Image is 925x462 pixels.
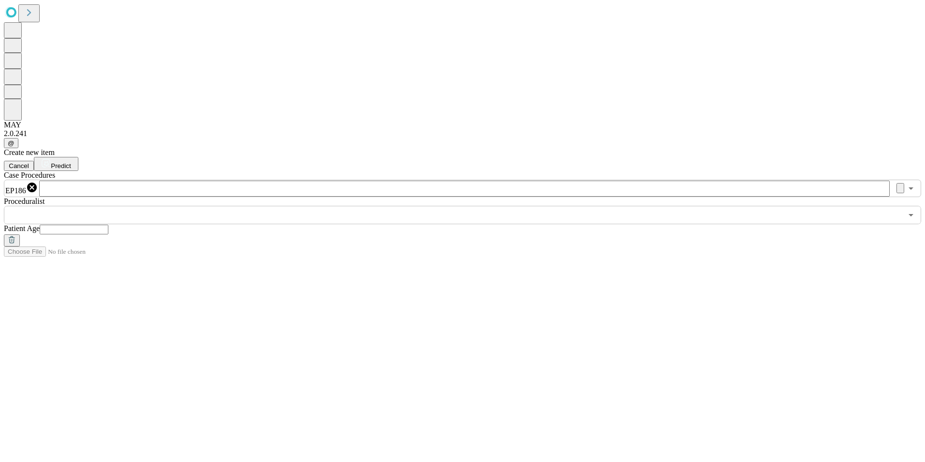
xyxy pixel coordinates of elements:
[896,183,904,193] button: Clear
[4,197,45,205] span: Proceduralist
[904,208,918,222] button: Open
[51,162,71,169] span: Predict
[34,157,78,171] button: Predict
[4,121,921,129] div: MAY
[5,186,26,195] span: EP186
[9,162,29,169] span: Cancel
[4,148,55,156] span: Create new item
[4,129,921,138] div: 2.0.241
[5,182,38,195] div: EP186
[4,161,34,171] button: Cancel
[4,138,18,148] button: @
[4,171,55,179] span: Scheduled Procedure
[4,224,40,232] span: Patient Age
[904,182,918,195] button: Open
[8,139,15,147] span: @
